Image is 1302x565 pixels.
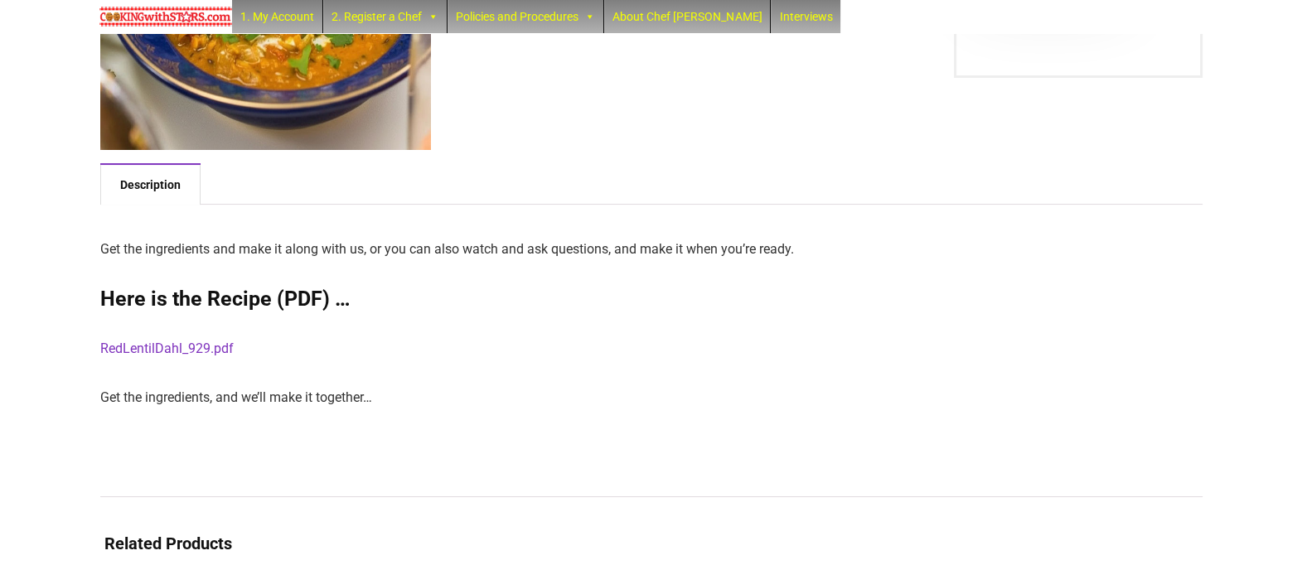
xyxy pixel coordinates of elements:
h3: Related Products [104,532,1198,555]
p: Get the ingredients, and we’ll make it together… [100,386,1203,409]
iframe: PayPal [973,30,1183,59]
p: Get the ingredients and make it along with us, or you can also watch and ask questions, and make ... [100,238,1203,261]
img: Chef Paula's Cooking With Stars [99,7,232,27]
a: RedLentilDahl_929.pdf [100,340,234,356]
a: Description [100,165,201,205]
h2: Here is the Recipe (PDF) … [100,287,1203,311]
